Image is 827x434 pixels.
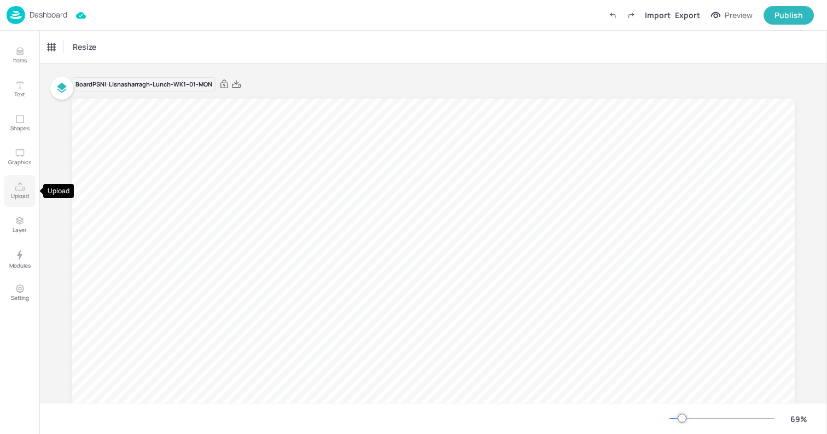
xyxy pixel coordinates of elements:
div: Publish [774,9,803,21]
div: Import [645,9,671,21]
button: Preview [704,7,759,24]
button: Publish [764,6,814,25]
span: Resize [71,41,98,53]
div: Export [675,9,700,21]
label: Redo (Ctrl + Y) [622,6,640,25]
img: logo-86c26b7e.jpg [7,6,25,24]
div: Preview [725,9,753,21]
p: Dashboard [30,11,67,19]
div: Upload [43,184,74,198]
div: 69 % [785,413,812,425]
div: Board PSNI-Lisnasharragh-Lunch-WK1--01-MON [72,77,216,92]
label: Undo (Ctrl + Z) [603,6,622,25]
